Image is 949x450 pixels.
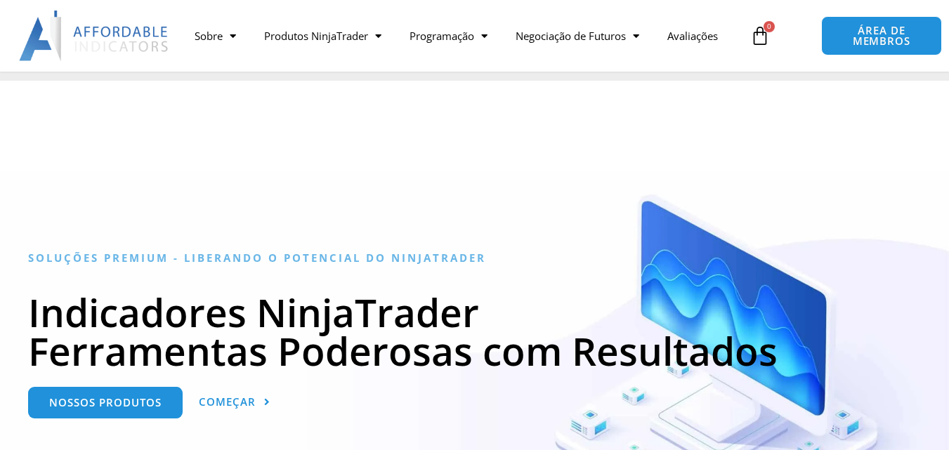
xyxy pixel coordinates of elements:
[181,20,250,52] a: Sobre
[264,29,368,43] font: Produtos NinjaTrader
[821,16,942,55] a: ÁREA DE MEMBROS
[853,23,910,48] font: ÁREA DE MEMBROS
[502,20,653,52] a: Negociação de Futuros
[195,29,223,43] font: Sobre
[181,20,740,52] nav: Menu
[410,29,474,43] font: Programação
[395,20,502,52] a: Programação
[653,20,732,52] a: Avaliações
[28,324,778,377] font: Ferramentas Poderosas com Resultados
[199,387,270,418] a: Começar
[28,251,486,265] font: Soluções Premium - Liberando o Potencial do NinjaTrader
[516,29,626,43] font: Negociação de Futuros
[28,286,479,338] font: Indicadores NinjaTrader
[667,29,718,43] font: Avaliações
[28,387,183,418] a: Nossos produtos
[764,21,775,32] span: 0
[729,15,791,56] a: 0
[49,395,162,409] font: Nossos produtos
[199,395,256,409] font: Começar
[19,11,170,61] img: LogoAI | Indicadores Acessíveis – NinjaTrader
[250,20,395,52] a: Produtos NinjaTrader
